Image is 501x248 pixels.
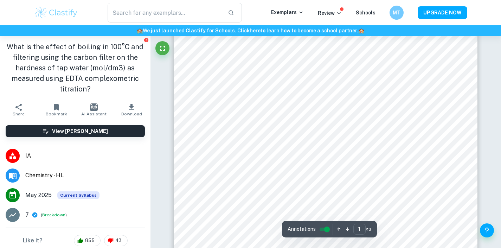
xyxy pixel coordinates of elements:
img: AI Assistant [90,103,98,111]
a: here [250,28,261,33]
div: 855 [74,235,101,246]
span: May 2025 [25,191,52,199]
span: AI Assistant [81,112,107,116]
p: 7 [25,211,29,219]
a: Schools [356,10,375,15]
p: Review [318,9,342,17]
button: Breakdown [42,212,65,218]
span: Bookmark [46,112,67,116]
span: 🏫 [358,28,364,33]
span: ( ) [41,212,67,218]
span: IA [25,152,145,160]
span: 🏫 [137,28,143,33]
button: Download [113,100,150,120]
h6: View [PERSON_NAME] [52,127,108,135]
h1: What is the effect of boiling in 100°C and filtering using the carbon filter on the hardness of t... [6,42,145,94]
span: Current Syllabus [57,191,99,199]
span: Annotations [288,225,316,233]
div: 43 [104,235,128,246]
button: Fullscreen [155,41,169,55]
button: Bookmark [38,100,75,120]
button: UPGRADE NOW [418,6,467,19]
input: Search for any exemplars... [108,3,223,23]
h6: Like it? [23,236,43,245]
span: / 13 [366,226,371,233]
button: View [PERSON_NAME] [6,125,145,137]
button: Help and Feedback [480,223,494,237]
p: Exemplars [271,8,304,16]
button: AI Assistant [75,100,113,120]
span: Chemistry - HL [25,171,145,180]
button: MT [390,6,404,20]
span: Share [13,112,25,116]
div: This exemplar is based on the current syllabus. Feel free to refer to it for inspiration/ideas wh... [57,191,99,199]
span: Download [121,112,142,116]
h6: MT [392,9,400,17]
img: Clastify logo [34,6,79,20]
span: 855 [81,237,98,244]
span: 43 [111,237,126,244]
button: Report issue [144,37,149,43]
h6: We just launched Clastify for Schools. Click to learn how to become a school partner. [1,27,500,34]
